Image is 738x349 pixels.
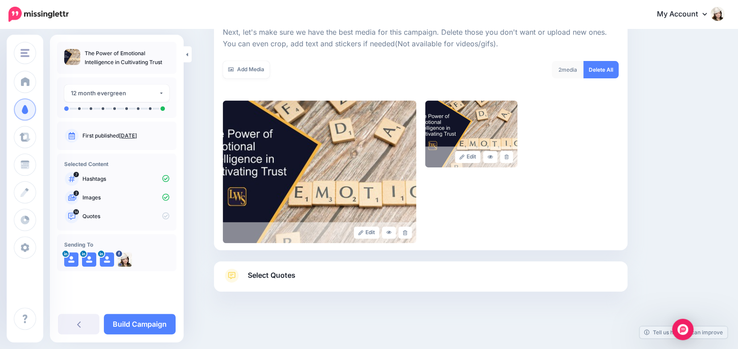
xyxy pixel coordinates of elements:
p: Quotes [82,212,169,220]
p: Next, let's make sure we have the best media for this campaign. Delete those you don't want or up... [223,27,619,50]
a: Delete All [583,61,619,78]
p: The Power of Emotional Intelligence in Cultivating Trust [85,49,169,67]
img: 0735d582a3e2908cfd51100fd914407c_thumb.jpg [64,49,80,65]
div: Select Media [223,22,619,243]
div: Open Intercom Messenger [672,319,693,340]
img: 5293e1619674f73d714c2e517e818a30_large.jpg [425,101,517,167]
a: Tell us how we can improve [640,326,727,338]
button: 12 month evergreen [64,85,169,102]
p: Hashtags [82,175,169,183]
a: Edit [455,151,480,163]
h4: Sending To [64,241,169,248]
img: 18447283_524058524431297_7234848689764468050_n-bsa25054.jpg [118,252,132,267]
a: My Account [648,4,725,25]
img: user_default_image.png [100,252,114,267]
a: Select Quotes [223,268,619,292]
div: media [552,61,584,78]
img: user_default_image.png [82,252,96,267]
p: First published [82,132,169,140]
a: Add Media [223,61,270,78]
span: 2 [558,66,562,73]
a: Edit [354,227,379,239]
span: 2 [74,191,79,196]
div: 12 month evergreen [71,88,159,98]
img: menu.png [20,49,29,57]
span: 14 [74,209,79,215]
img: Missinglettr [8,7,69,22]
img: 0735d582a3e2908cfd51100fd914407c_large.jpg [223,101,416,243]
p: Images [82,194,169,202]
img: user_default_image.png [64,252,78,267]
h4: Selected Content [64,161,169,167]
a: [DATE] [119,132,137,139]
span: 7 [74,172,79,177]
span: Select Quotes [248,269,295,281]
